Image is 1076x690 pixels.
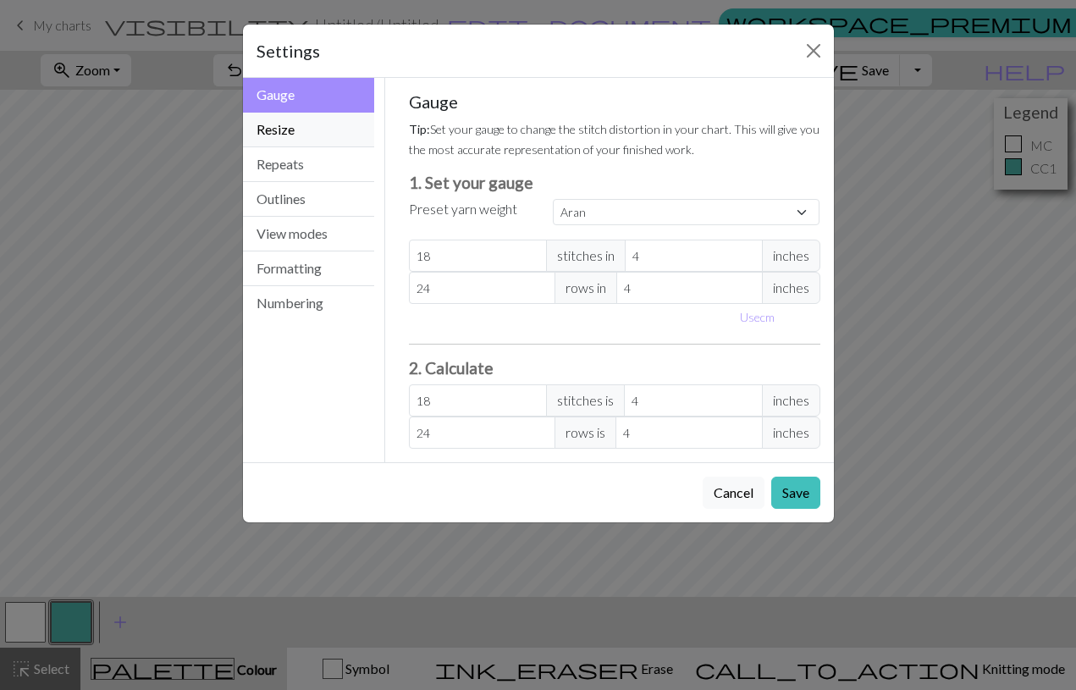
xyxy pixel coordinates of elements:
[409,173,820,192] h3: 1. Set your gauge
[243,113,375,147] button: Resize
[409,199,517,219] label: Preset yarn weight
[762,272,820,304] span: inches
[257,38,320,63] h5: Settings
[546,384,625,417] span: stitches is
[800,37,827,64] button: Close
[243,217,375,251] button: View modes
[243,78,375,113] button: Gauge
[703,477,764,509] button: Cancel
[409,122,430,136] strong: Tip:
[555,272,617,304] span: rows in
[409,122,819,157] small: Set your gauge to change the stitch distortion in your chart. This will give you the most accurat...
[243,182,375,217] button: Outlines
[555,417,616,449] span: rows is
[243,251,375,286] button: Formatting
[243,147,375,182] button: Repeats
[771,477,820,509] button: Save
[409,358,820,378] h3: 2. Calculate
[243,286,375,320] button: Numbering
[409,91,820,112] h5: Gauge
[762,240,820,272] span: inches
[732,304,782,330] button: Usecm
[546,240,626,272] span: stitches in
[762,384,820,417] span: inches
[762,417,820,449] span: inches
